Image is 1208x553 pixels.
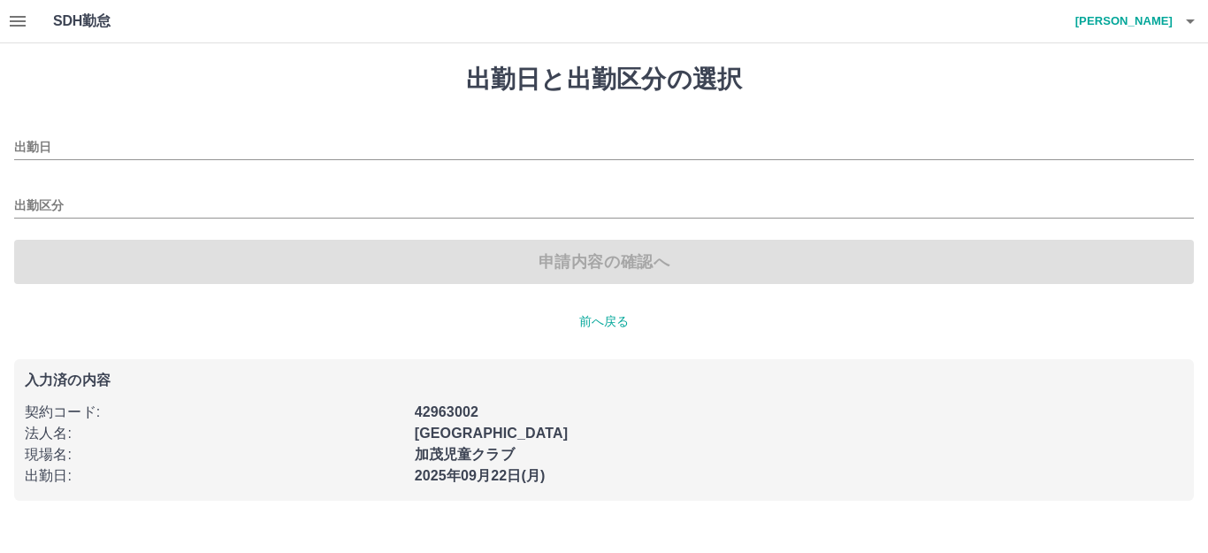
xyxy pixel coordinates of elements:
p: 前へ戻る [14,312,1194,331]
b: 2025年09月22日(月) [415,468,546,483]
p: 出勤日 : [25,465,404,487]
b: 加茂児童クラブ [415,447,515,462]
b: 42963002 [415,404,478,419]
p: 法人名 : [25,423,404,444]
p: 現場名 : [25,444,404,465]
h1: 出勤日と出勤区分の選択 [14,65,1194,95]
p: 入力済の内容 [25,373,1183,388]
b: [GEOGRAPHIC_DATA] [415,426,569,441]
p: 契約コード : [25,402,404,423]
